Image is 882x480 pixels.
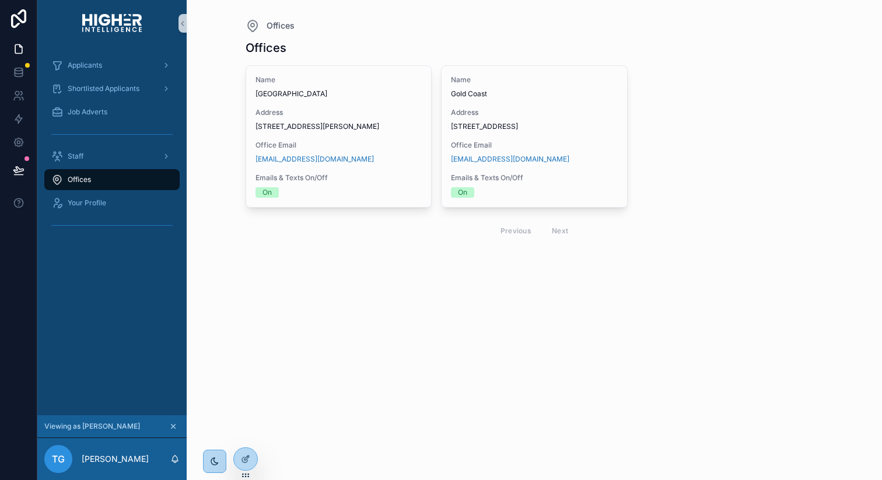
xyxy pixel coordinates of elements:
span: Applicants [68,61,102,70]
span: Address [256,108,422,117]
span: Office Email [451,141,618,150]
div: On [458,187,467,198]
span: Address [451,108,618,117]
p: [PERSON_NAME] [82,453,149,465]
div: scrollable content [37,47,187,250]
div: On [262,187,272,198]
a: [EMAIL_ADDRESS][DOMAIN_NAME] [451,155,569,164]
span: Shortlisted Applicants [68,84,139,93]
span: Offices [267,20,295,31]
a: Offices [44,169,180,190]
span: Office Email [256,141,422,150]
a: Staff [44,146,180,167]
span: [GEOGRAPHIC_DATA] [256,89,422,99]
span: Emails & Texts On/Off [256,173,422,183]
a: [EMAIL_ADDRESS][DOMAIN_NAME] [256,155,374,164]
span: [STREET_ADDRESS][PERSON_NAME] [256,122,422,131]
a: Applicants [44,55,180,76]
span: Job Adverts [68,107,107,117]
span: TG [52,452,65,466]
span: Gold Coast [451,89,618,99]
a: Your Profile [44,192,180,213]
span: Name [256,75,422,85]
span: Name [451,75,618,85]
img: App logo [82,14,142,33]
span: [STREET_ADDRESS] [451,122,618,131]
a: Job Adverts [44,101,180,122]
span: Your Profile [68,198,106,208]
h1: Offices [246,40,286,56]
a: Shortlisted Applicants [44,78,180,99]
a: NameGold CoastAddress[STREET_ADDRESS]Office Email[EMAIL_ADDRESS][DOMAIN_NAME]Emails & Texts On/OffOn [441,65,628,208]
span: Emails & Texts On/Off [451,173,618,183]
span: Staff [68,152,83,161]
a: Name[GEOGRAPHIC_DATA]Address[STREET_ADDRESS][PERSON_NAME]Office Email[EMAIL_ADDRESS][DOMAIN_NAME]... [246,65,432,208]
span: Viewing as [PERSON_NAME] [44,422,140,431]
a: Offices [246,19,295,33]
span: Offices [68,175,91,184]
